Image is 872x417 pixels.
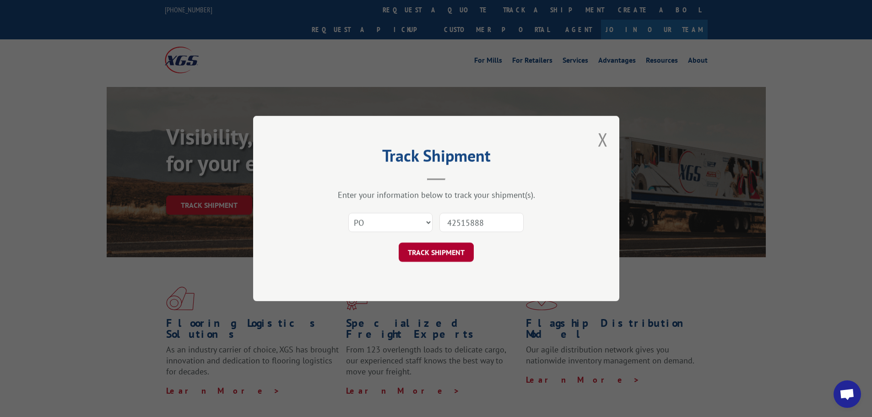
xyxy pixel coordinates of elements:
button: Close modal [598,127,608,152]
div: Enter your information below to track your shipment(s). [299,190,574,200]
div: Open chat [834,380,861,408]
button: TRACK SHIPMENT [399,243,474,262]
h2: Track Shipment [299,149,574,167]
input: Number(s) [439,213,524,232]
